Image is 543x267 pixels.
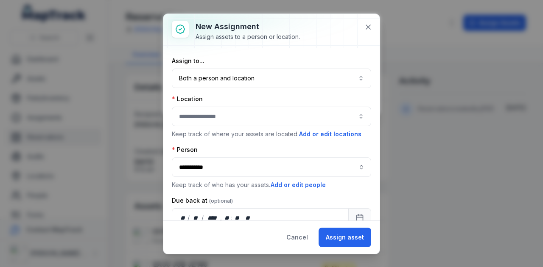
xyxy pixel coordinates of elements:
button: Add or edit people [270,180,326,190]
button: Add or edit locations [299,129,362,139]
button: Both a person and location [172,69,371,88]
input: assignment-add:person-label [172,157,371,177]
div: month, [190,214,202,222]
button: Cancel [279,228,315,247]
p: Keep track of who has your assets. [172,180,371,190]
div: day, [179,214,188,222]
label: Location [172,95,203,103]
div: year, [204,214,220,222]
label: Due back at [172,196,233,205]
div: am/pm, [244,214,253,222]
div: / [202,214,204,222]
p: Keep track of where your assets are located. [172,129,371,139]
label: Assign to... [172,57,204,65]
div: / [188,214,190,222]
div: Assign assets to a person or location. [196,33,300,41]
button: Calendar [348,208,371,228]
label: Person [172,146,198,154]
div: , [220,214,223,222]
button: Assign asset [319,228,371,247]
div: : [231,214,233,222]
div: hour, [223,214,231,222]
div: minute, [233,214,242,222]
h3: New assignment [196,21,300,33]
